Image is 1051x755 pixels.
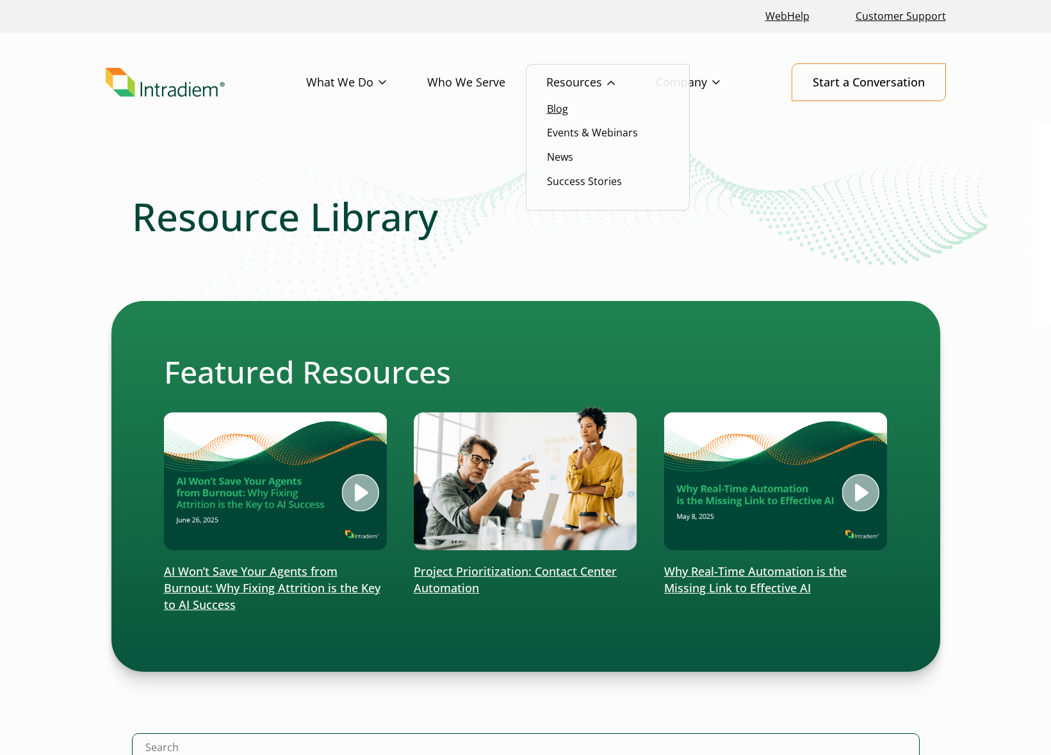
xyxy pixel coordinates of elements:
[760,3,815,30] a: Link opens in a new window
[546,64,656,101] a: Resources
[547,126,638,140] a: Events & Webinars
[164,353,888,391] h2: Featured Resources
[547,174,622,188] a: Success Stories
[414,564,637,597] p: Project Prioritization: Contact Center Automation
[164,564,387,613] p: AI Won’t Save Your Agents from Burnout: Why Fixing Attrition is the Key to AI Success
[664,406,888,597] a: Why Real-Time Automation is the Missing Link to Effective AI
[792,63,946,101] a: Start a Conversation
[132,193,920,239] h1: Resource Library
[851,3,951,30] a: Customer Support
[306,64,427,101] a: What We Do
[427,64,546,101] a: Who We Serve
[164,406,387,613] a: AI Won’t Save Your Agents from Burnout: Why Fixing Attrition is the Key to AI Success
[414,406,637,597] a: Project Prioritization: Contact Center Automation
[547,102,568,116] a: Blog
[547,150,573,164] a: News
[656,64,761,101] a: Company
[106,68,306,97] a: Link to homepage of Intradiem
[106,68,225,97] img: Intradiem
[664,564,888,597] p: Why Real-Time Automation is the Missing Link to Effective AI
